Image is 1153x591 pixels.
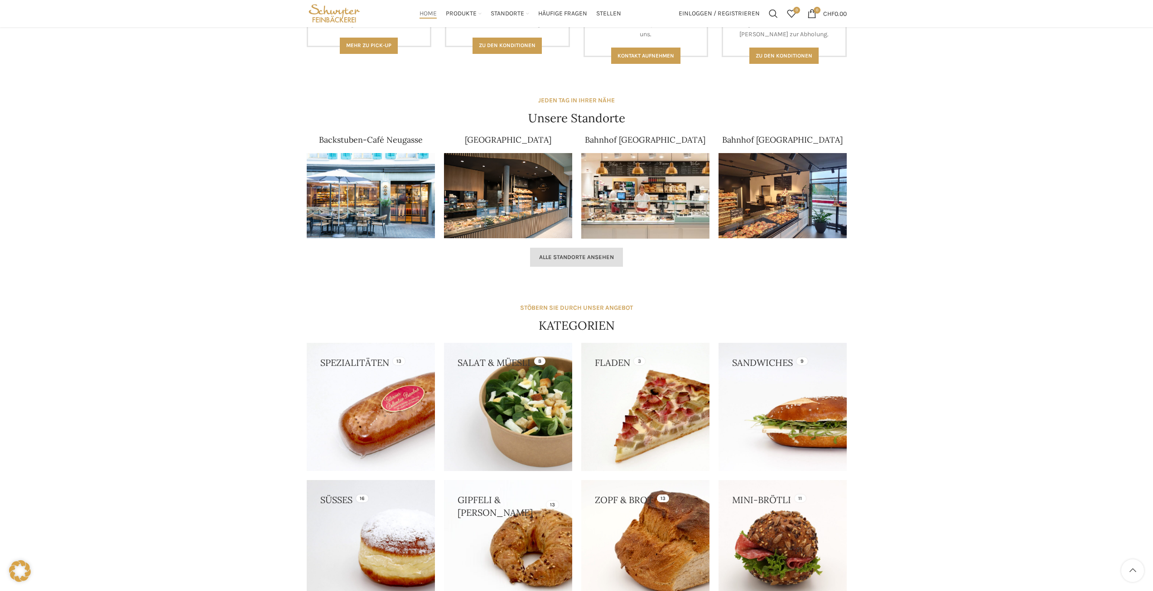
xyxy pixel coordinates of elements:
div: Main navigation [367,5,674,23]
a: Home [420,5,437,23]
a: Mehr zu Pick-Up [340,38,398,54]
span: Alle Standorte ansehen [539,254,614,261]
span: Mehr zu Pick-Up [346,42,391,48]
div: Meine Wunschliste [782,5,801,23]
h4: Unsere Standorte [528,110,625,126]
span: Häufige Fragen [538,10,587,18]
a: Einloggen / Registrieren [674,5,764,23]
span: Home [420,10,437,18]
span: 0 [814,7,820,14]
span: 0 [793,7,800,14]
a: Alle Standorte ansehen [530,248,623,267]
a: Zu den konditionen [749,48,819,64]
div: STÖBERN SIE DURCH UNSER ANGEBOT [520,303,633,313]
a: Backstuben-Café Neugasse [319,135,423,145]
span: Einloggen / Registrieren [679,10,760,17]
a: Site logo [307,9,362,17]
span: Stellen [596,10,621,18]
a: Scroll to top button [1121,559,1144,582]
span: Zu den Konditionen [479,42,535,48]
a: 0 CHF0.00 [803,5,851,23]
span: CHF [823,10,835,17]
span: Standorte [491,10,524,18]
a: Produkte [446,5,482,23]
span: Zu den konditionen [756,53,812,59]
a: Zu den Konditionen [473,38,542,54]
a: Kontakt aufnehmen [611,48,680,64]
a: Standorte [491,5,529,23]
a: Stellen [596,5,621,23]
span: Kontakt aufnehmen [618,53,674,59]
a: 0 [782,5,801,23]
a: Bahnhof [GEOGRAPHIC_DATA] [722,135,843,145]
a: [GEOGRAPHIC_DATA] [465,135,551,145]
a: Bahnhof [GEOGRAPHIC_DATA] [585,135,705,145]
a: Häufige Fragen [538,5,587,23]
a: Suchen [764,5,782,23]
div: JEDEN TAG IN IHRER NÄHE [538,96,615,106]
bdi: 0.00 [823,10,847,17]
span: Produkte [446,10,477,18]
h4: KATEGORIEN [539,317,615,334]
